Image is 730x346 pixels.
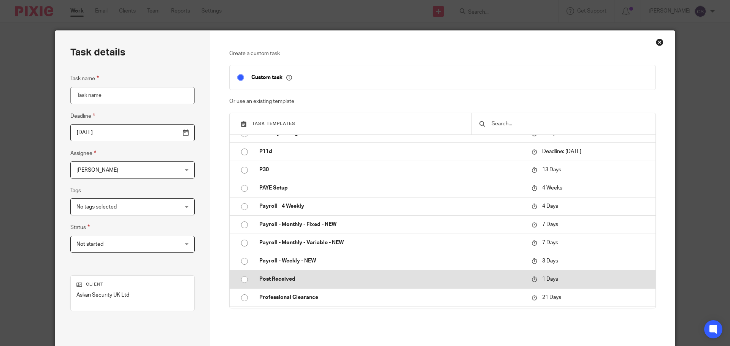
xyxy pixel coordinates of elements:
label: Assignee [70,149,96,158]
span: [PERSON_NAME] [76,167,118,173]
p: Client [76,281,189,288]
span: 4 Days [542,204,558,209]
p: Payroll - 4 Weekly [259,202,524,210]
p: Create a custom task [229,50,656,57]
span: 13 Days [542,167,561,172]
span: Not started [76,242,103,247]
label: Tags [70,187,81,194]
input: Task name [70,87,195,104]
span: 4 Weeks [542,185,562,191]
p: P11d [259,148,524,155]
span: 7 Days [542,222,558,227]
p: Payroll - Monthly - Fixed - NEW [259,221,524,228]
p: Payroll - Monthly - Variable - NEW [259,239,524,246]
h2: Task details [70,46,125,59]
p: P30 [259,166,524,174]
label: Task name [70,74,99,83]
p: Or use an existing template [229,98,656,105]
p: Post Received [259,275,524,283]
span: Deadline: [DATE] [542,149,581,154]
span: 3 Days [542,258,558,264]
span: 21 Days [542,295,561,300]
label: Status [70,223,90,232]
span: 7 Days [542,240,558,245]
input: Search... [491,120,648,128]
p: Askari Security UK Ltd [76,291,189,299]
span: No tags selected [76,204,117,210]
p: Payroll - Weekly - NEW [259,257,524,265]
label: Deadline [70,112,95,120]
p: Custom task [251,74,292,81]
input: Pick a date [70,124,195,141]
p: PAYE Setup [259,184,524,192]
span: Task templates [252,122,295,126]
div: Close this dialog window [656,38,663,46]
span: 1 Days [542,276,558,282]
p: Professional Clearance [259,294,524,301]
